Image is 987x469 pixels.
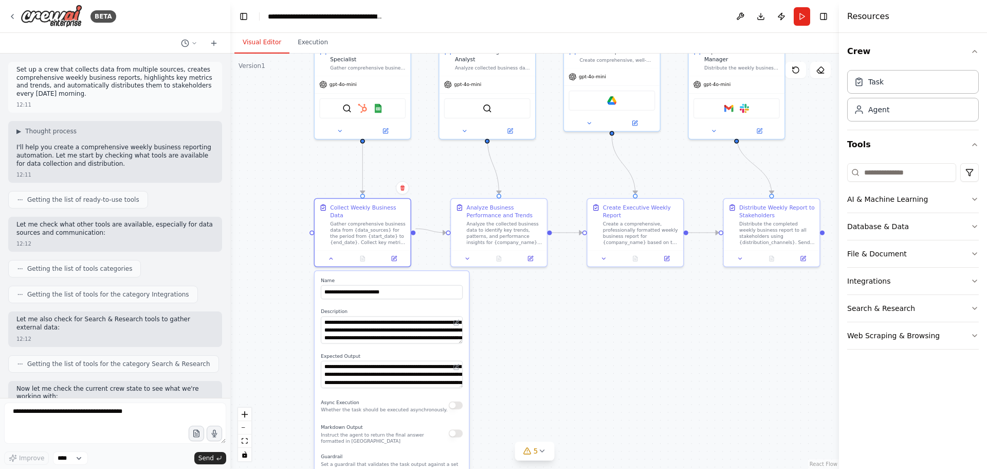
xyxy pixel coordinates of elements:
[703,81,730,88] span: gpt-4o-mini
[452,362,461,372] button: Open in editor
[488,126,532,135] button: Open in side panel
[359,144,367,194] g: Edge from 3f7fd72a-d5fa-4cf7-bc58-a2a4d746e972 to c0a51bbc-2703-46a5-8d9d-caee09883a26
[194,452,226,464] button: Send
[330,81,357,88] span: gpt-4o-mini
[363,126,408,135] button: Open in side panel
[16,127,77,135] button: ▶Thought process
[723,198,820,267] div: Distribute Weekly Report to StakeholdersDistribute the completed weekly business report to all st...
[534,446,538,456] span: 5
[330,47,406,63] div: Business Data Collection Specialist
[847,213,979,240] button: Database & Data
[177,37,202,49] button: Switch to previous chat
[16,385,214,401] p: Now let me check the current crew state to see what we're working with:
[321,425,362,430] span: Markdown Output
[613,118,657,128] button: Open in side panel
[16,240,31,248] div: 12:12
[579,74,606,80] span: gpt-4o-mini
[552,229,582,236] g: Edge from 6012dc29-4ead-4aa4-8001-2d7a51affb29 to 1e2d3c41-a0aa-4a6b-aec0-335bad7bc1ca
[467,221,542,246] div: Analyze the collected business data to identify key trends, patterns, and performance insights fo...
[790,254,816,263] button: Open in side panel
[452,318,461,327] button: Open in editor
[314,198,411,267] div: Collect Weekly Business DataGather comprehensive business data from {data_sources} for the period...
[27,265,132,273] span: Getting the list of tools categories
[579,47,655,55] div: Executive Report Writer
[16,316,214,332] p: Let me also check for Search & Research tools to gather external data:
[847,295,979,322] button: Search & Research
[847,37,979,66] button: Crew
[847,303,915,314] div: Search & Research
[342,103,352,113] img: SerperDevTool
[607,96,616,105] img: Google Drive
[238,435,251,448] button: fit view
[483,103,492,113] img: SerperDevTool
[346,254,379,263] button: No output available
[847,159,979,358] div: Tools
[415,225,446,237] g: Edge from c0a51bbc-2703-46a5-8d9d-caee09883a26 to 6012dc29-4ead-4aa4-8001-2d7a51affb29
[321,407,447,413] p: Whether the task should be executed asynchronously.
[704,65,780,71] div: Distribute the weekly business reports to all stakeholders via {distribution_channels}. Send pers...
[816,9,831,24] button: Hide right sidebar
[189,426,204,441] button: Upload files
[321,454,463,460] label: Guardrail
[847,130,979,159] button: Tools
[16,335,31,343] div: 12:12
[236,9,251,24] button: Hide left sidebar
[847,331,940,341] div: Web Scraping & Browsing
[733,136,775,194] g: Edge from fd5730b7-0650-44a1-848e-08623bbf4356 to b769e47a-c8ed-4656-982e-90294f0e53b2
[847,249,907,259] div: File & Document
[739,221,815,246] div: Distribute the completed weekly business report to all stakeholders using {distribution_channels}...
[737,126,781,135] button: Open in side panel
[373,103,382,113] img: Google Sheets
[239,62,265,70] div: Version 1
[603,221,679,246] div: Create a comprehensive, professionally formatted weekly business report for {company_name} based ...
[688,229,719,236] g: Edge from 1e2d3c41-a0aa-4a6b-aec0-335bad7bc1ca to b769e47a-c8ed-4656-982e-90294f0e53b2
[27,290,189,299] span: Getting the list of tools for the category Integrations
[198,454,214,462] span: Send
[608,136,639,194] g: Edge from 986602f8-20bf-4c43-9a01-9881118186f8 to 1e2d3c41-a0aa-4a6b-aec0-335bad7bc1ca
[19,454,44,462] span: Improve
[847,268,979,294] button: Integrations
[868,105,889,115] div: Agent
[847,10,889,23] h4: Resources
[739,203,815,219] div: Distribute Weekly Report to Stakeholders
[16,144,214,168] p: I'll help you create a comprehensive weekly business reporting automation. Let me start by checki...
[16,127,21,135] span: ▶
[4,451,49,465] button: Improve
[321,277,463,284] label: Name
[16,101,31,109] div: 12:11
[847,221,909,232] div: Database & Data
[704,47,780,63] div: Report Distribution Manager
[206,37,222,49] button: Start a new chat
[587,198,684,267] div: Create Executive Weekly ReportCreate a comprehensive, professionally formatted weekly business re...
[847,186,979,213] button: AI & Machine Learning
[238,448,251,461] button: toggle interactivity
[321,432,449,444] p: Instruct the agent to return the final answer formatted in [GEOGRAPHIC_DATA]
[847,322,979,349] button: Web Scraping & Browsing
[483,136,503,194] g: Edge from 6ce5c2df-1224-4f4a-8cbe-a0b41e3fd460 to 6012dc29-4ead-4aa4-8001-2d7a51affb29
[27,196,139,204] span: Getting the list of ready-to-use tools
[321,353,463,359] label: Expected Output
[653,254,680,263] button: Open in side panel
[90,10,116,23] div: BETA
[563,42,661,132] div: Executive Report WriterCreate comprehensive, well-structured weekly business reports for {company...
[238,408,251,421] button: zoom in
[380,254,407,263] button: Open in side panel
[16,171,31,179] div: 12:11
[847,194,928,204] div: AI & Machine Learning
[515,442,555,461] button: 5
[450,198,547,267] div: Analyze Business Performance and TrendsAnalyze the collected business data to identify key trends...
[321,308,463,315] label: Description
[740,103,749,113] img: Slack
[238,421,251,435] button: zoom out
[268,11,383,22] nav: breadcrumb
[810,461,837,467] a: React Flow attribution
[330,221,406,246] div: Gather comprehensive business data from {data_sources} for the period from {start_date} to {end_d...
[868,77,884,87] div: Task
[455,65,531,71] div: Analyze collected business data to identify key trends, patterns, and performance insights for {c...
[314,42,411,140] div: Business Data Collection SpecialistGather comprehensive business data from multiple sources inclu...
[16,66,214,98] p: Set up a crew that collects data from multiple sources, creates comprehensive weekly business rep...
[847,240,979,267] button: File & Document
[289,32,336,54] button: Execution
[688,42,785,140] div: Report Distribution ManagerDistribute the weekly business reports to all stakeholders via {distri...
[755,254,788,263] button: No output available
